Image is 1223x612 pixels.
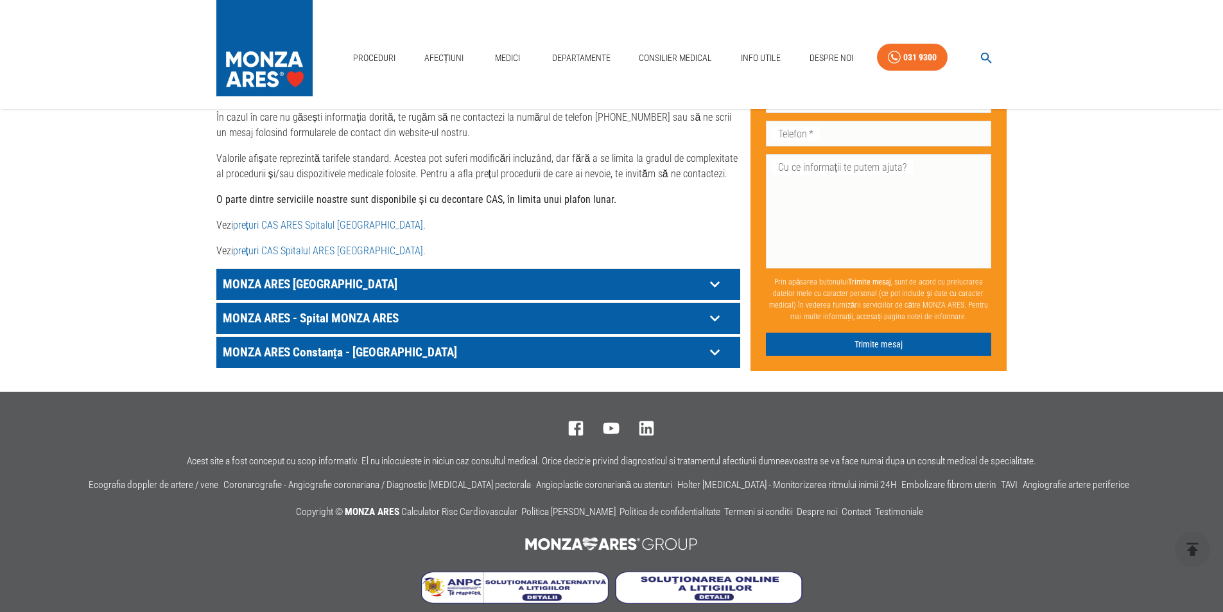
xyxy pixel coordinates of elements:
a: Politica [PERSON_NAME] [521,506,616,518]
a: Soluționarea online a litigiilor [615,594,802,606]
a: Calculator Risc Cardiovascular [401,506,517,518]
a: Departamente [547,45,616,71]
div: MONZA ARES - Spital MONZA ARES [216,303,740,334]
a: Angiografie artere periferice [1023,479,1129,491]
a: prețuri CAS Spitalul ARES [GEOGRAPHIC_DATA] [233,245,423,257]
a: Holter [MEDICAL_DATA] - Monitorizarea ritmului inimii 24H [677,479,896,491]
a: Testimoniale [875,506,923,518]
button: delete [1175,532,1210,567]
a: Info Utile [736,45,786,71]
a: Angioplastie coronariană cu stenturi [536,479,673,491]
a: TAVI [1001,479,1018,491]
p: Valorile afișate reprezintă tarifele standard. Acestea pot suferi modificări incluzând, dar fără ... [216,151,740,182]
div: MONZA ARES Constanța - [GEOGRAPHIC_DATA] [216,337,740,368]
a: Embolizare fibrom uterin [901,479,996,491]
p: MONZA ARES - Spital MONZA ARES [220,308,705,328]
p: Vezi . [216,218,740,233]
span: MONZA ARES [345,506,399,518]
strong: O parte dintre serviciile noastre sunt disponibile și cu decontare CAS, în limita unui plafon lunar. [216,193,616,205]
a: 031 9300 [877,44,948,71]
a: Politica de confidentialitate [620,506,720,518]
a: Soluționarea Alternativă a Litigiilor [421,594,615,606]
a: Afecțiuni [419,45,469,71]
b: Trimite mesaj [848,277,891,286]
a: Coronarografie - Angiografie coronariana / Diagnostic [MEDICAL_DATA] pectorala [223,479,531,491]
img: Soluționarea online a litigiilor [615,572,802,604]
a: Contact [842,506,871,518]
a: Proceduri [348,45,401,71]
a: Termeni si conditii [724,506,793,518]
p: MONZA ARES [GEOGRAPHIC_DATA] [220,274,705,294]
a: Medici [487,45,528,71]
a: Ecografia doppler de artere / vene [89,479,218,491]
button: Trimite mesaj [766,332,992,356]
a: Despre Noi [804,45,858,71]
div: 031 9300 [903,49,937,66]
img: Soluționarea Alternativă a Litigiilor [421,572,609,604]
p: Prin apăsarea butonului , sunt de acord cu prelucrarea datelor mele cu caracter personal (ce pot ... [766,270,992,327]
img: MONZA ARES Group [518,531,706,557]
a: Consilier Medical [634,45,717,71]
p: În cazul în care nu găsești informația dorită, te rugăm să ne contactezi la numărul de telefon [P... [216,110,740,141]
div: MONZA ARES [GEOGRAPHIC_DATA] [216,269,740,300]
p: Acest site a fost conceput cu scop informativ. El nu inlocuieste in niciun caz consultul medical.... [187,456,1036,467]
p: Copyright © [296,504,927,521]
p: MONZA ARES Constanța - [GEOGRAPHIC_DATA] [220,342,705,362]
a: Despre noi [797,506,838,518]
p: Vezi . [216,243,740,259]
a: prețuri CAS ARES Spitalul [GEOGRAPHIC_DATA] [233,219,423,231]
